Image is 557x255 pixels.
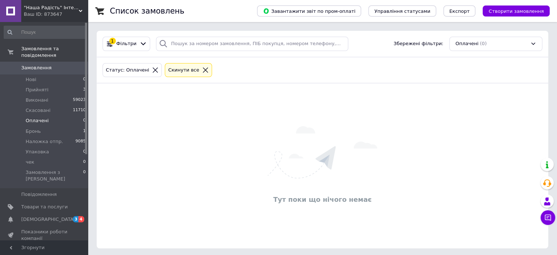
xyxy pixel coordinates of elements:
span: Прийняті [26,87,48,93]
span: Виконані [26,97,48,103]
span: 1 [83,128,86,135]
button: Управління статусами [368,6,436,17]
span: Упаковка [26,149,49,155]
span: 0 [83,76,86,83]
span: Оплачені [26,117,49,124]
span: Збережені фільтри: [394,40,443,47]
div: Ваш ID: 873647 [24,11,88,18]
span: 4 [78,216,84,222]
span: Фільтри [116,40,137,47]
span: Управління статусами [374,8,430,14]
span: Повідомлення [21,191,57,198]
span: Скасовані [26,107,51,114]
span: 3 [83,87,86,93]
span: 0 [83,169,86,182]
input: Пошук за номером замовлення, ПІБ покупця, номером телефону, Email, номером накладної [156,37,348,51]
span: "Наша Радість" Інтернет-магазин [24,4,79,11]
span: Товари та послуги [21,204,68,210]
span: Бронь [26,128,41,135]
div: Cкинути все [167,66,201,74]
span: 0 [83,159,86,165]
span: (0) [480,41,486,46]
span: Замовлення [21,65,52,71]
span: Експорт [449,8,470,14]
span: 59023 [73,97,86,103]
button: Завантажити звіт по пром-оплаті [257,6,361,17]
button: Створити замовлення [483,6,550,17]
button: Експорт [443,6,476,17]
span: Замовлення з [PERSON_NAME] [26,169,83,182]
span: Завантажити звіт по пром-оплаті [263,8,355,14]
span: 0 [83,117,86,124]
span: 0 [83,149,86,155]
span: 9085 [75,138,86,145]
button: Чат з покупцем [541,210,555,225]
a: Створити замовлення [475,8,550,14]
span: Оплачені [456,40,479,47]
span: Нові [26,76,36,83]
span: Замовлення та повідомлення [21,45,88,59]
input: Пошук [4,26,86,39]
span: [DEMOGRAPHIC_DATA] [21,216,75,223]
div: Статус: Оплачені [104,66,151,74]
span: Наложка отпр. [26,138,63,145]
span: Показники роботи компанії [21,229,68,242]
h1: Список замовлень [110,7,184,15]
div: 1 [109,38,116,44]
div: Тут поки що нічого немає [100,195,545,204]
span: 3 [73,216,79,222]
span: Створити замовлення [489,8,544,14]
span: чек [26,159,34,165]
span: 11710 [73,107,86,114]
